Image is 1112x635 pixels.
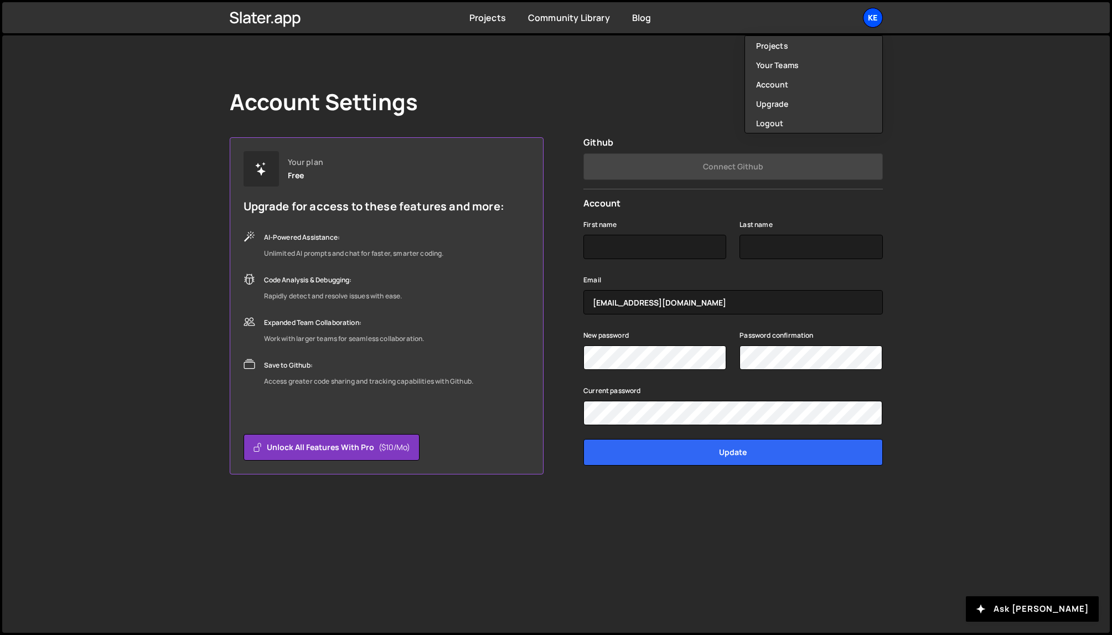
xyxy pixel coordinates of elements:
[632,12,651,24] a: Blog
[745,55,882,75] a: Your Teams
[230,89,418,115] h1: Account Settings
[264,332,425,345] div: Work with larger teams for seamless collaboration.
[583,439,882,466] input: Update
[583,385,641,396] label: Current password
[583,198,882,209] h2: Account
[739,330,813,341] label: Password confirmation
[244,434,420,461] button: Unlock all features with Pro($10/mo)
[583,153,882,180] button: Connect Github
[583,275,601,286] label: Email
[264,316,425,329] div: Expanded Team Collaboration:
[264,375,474,388] div: Access greater code sharing and tracking capabilities with Github.
[583,137,882,148] h2: Github
[745,113,882,133] button: Logout
[264,231,444,244] div: AI-Powered Assistance:
[863,8,883,28] a: Ke
[745,94,882,113] a: Upgrade
[583,219,617,230] label: First name
[745,75,882,94] a: Account
[264,247,444,260] div: Unlimited AI prompts and chat for faster, smarter coding.
[264,290,402,303] div: Rapidly detect and resolve issues with ease.
[288,158,323,167] div: Your plan
[739,219,772,230] label: Last name
[264,359,474,372] div: Save to Github:
[244,200,504,213] h5: Upgrade for access to these features and more:
[264,273,402,287] div: Code Analysis & Debugging:
[528,12,610,24] a: Community Library
[379,442,410,453] span: ($10/mo)
[745,36,882,55] a: Projects
[966,596,1099,622] button: Ask [PERSON_NAME]
[469,12,506,24] a: Projects
[288,171,304,180] div: Free
[583,330,629,341] label: New password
